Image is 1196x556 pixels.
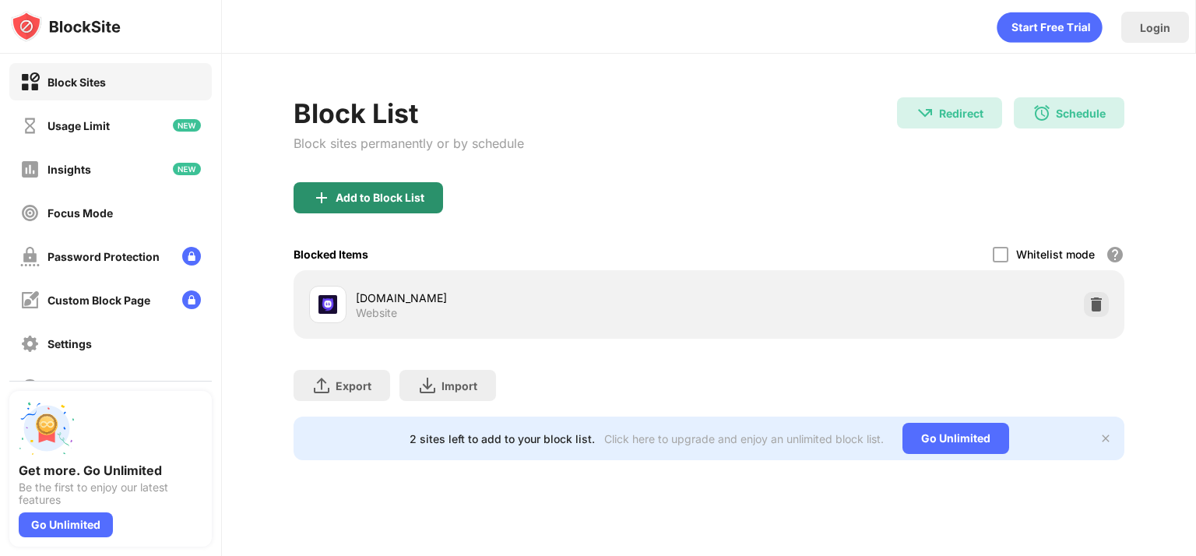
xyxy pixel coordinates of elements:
[20,116,40,135] img: time-usage-off.svg
[20,203,40,223] img: focus-off.svg
[182,290,201,309] img: lock-menu.svg
[294,97,524,129] div: Block List
[939,107,983,120] div: Redirect
[604,432,884,445] div: Click here to upgrade and enjoy an unlimited block list.
[441,379,477,392] div: Import
[11,11,121,42] img: logo-blocksite.svg
[20,160,40,179] img: insights-off.svg
[902,423,1009,454] div: Go Unlimited
[19,481,202,506] div: Be the first to enjoy our latest features
[1140,21,1170,34] div: Login
[336,192,424,204] div: Add to Block List
[19,400,75,456] img: push-unlimited.svg
[356,290,709,306] div: [DOMAIN_NAME]
[294,135,524,151] div: Block sites permanently or by schedule
[47,250,160,263] div: Password Protection
[318,295,337,314] img: favicons
[410,432,595,445] div: 2 sites left to add to your block list.
[20,290,40,310] img: customize-block-page-off.svg
[47,294,150,307] div: Custom Block Page
[1099,432,1112,445] img: x-button.svg
[47,119,110,132] div: Usage Limit
[1016,248,1095,261] div: Whitelist mode
[20,378,40,397] img: about-off.svg
[997,12,1103,43] div: animation
[19,463,202,478] div: Get more. Go Unlimited
[47,206,113,220] div: Focus Mode
[294,248,368,261] div: Blocked Items
[20,247,40,266] img: password-protection-off.svg
[173,119,201,132] img: new-icon.svg
[47,163,91,176] div: Insights
[336,379,371,392] div: Export
[20,72,40,92] img: block-on.svg
[47,337,92,350] div: Settings
[47,76,106,89] div: Block Sites
[19,512,113,537] div: Go Unlimited
[20,334,40,354] img: settings-off.svg
[356,306,397,320] div: Website
[1056,107,1106,120] div: Schedule
[182,247,201,266] img: lock-menu.svg
[173,163,201,175] img: new-icon.svg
